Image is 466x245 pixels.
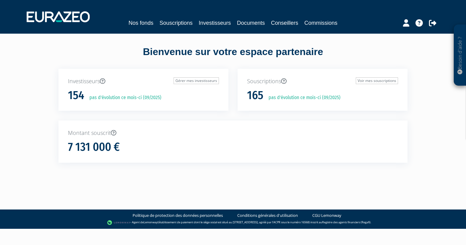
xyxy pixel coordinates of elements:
a: Conseillers [271,19,298,27]
a: Commissions [304,19,337,27]
img: logo-lemonway.png [107,220,131,226]
a: Nos fonds [129,19,153,27]
a: Voir mes souscriptions [356,77,398,84]
p: Souscriptions [247,77,398,85]
p: pas d'évolution ce mois-ci (09/2025) [264,94,340,101]
a: Lemonway [144,220,158,224]
div: Bienvenue sur votre espace partenaire [54,45,412,69]
a: Politique de protection des données personnelles [133,213,223,218]
a: CGU Lemonway [312,213,341,218]
h1: 165 [247,89,263,102]
a: Souscriptions [160,19,193,27]
p: Montant souscrit [68,129,398,137]
p: Investisseurs [68,77,219,85]
a: Conditions générales d'utilisation [237,213,298,218]
a: Gérer mes investisseurs [174,77,219,84]
a: Documents [237,19,265,27]
a: Registre des agents financiers (Regafi) [322,220,370,224]
div: - Agent de (établissement de paiement dont le siège social est situé au [STREET_ADDRESS], agréé p... [6,220,460,226]
p: pas d'évolution ce mois-ci (09/2025) [85,94,161,101]
p: Besoin d'aide ? [457,28,464,83]
img: 1732889491-logotype_eurazeo_blanc_rvb.png [27,11,90,22]
h1: 154 [68,89,84,102]
a: Investisseurs [199,19,231,27]
h1: 7 131 000 € [68,141,120,154]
